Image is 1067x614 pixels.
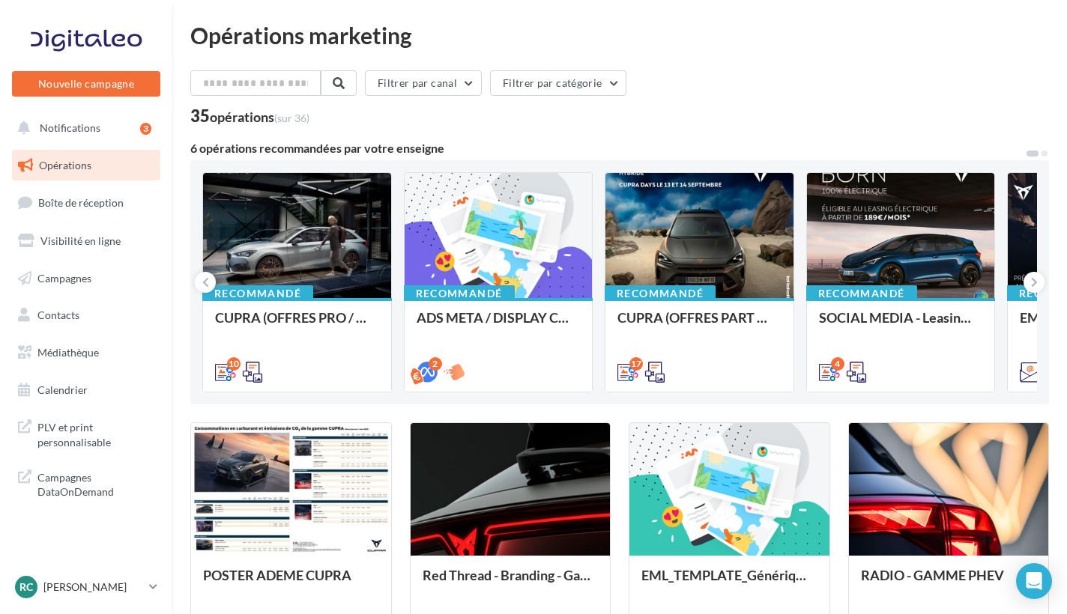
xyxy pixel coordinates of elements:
[215,310,379,340] div: CUPRA (OFFRES PRO / SEPT) - SOCIAL MEDIA
[37,383,88,396] span: Calendrier
[190,108,309,124] div: 35
[19,580,33,595] span: RC
[9,150,163,181] a: Opérations
[9,411,163,455] a: PLV et print personnalisable
[806,285,917,302] div: Recommandé
[9,186,163,219] a: Boîte de réception
[9,300,163,331] a: Contacts
[404,285,515,302] div: Recommandé
[37,271,91,284] span: Campagnes
[9,263,163,294] a: Campagnes
[37,467,154,499] span: Campagnes DataOnDemand
[9,461,163,505] a: Campagnes DataOnDemand
[37,308,79,321] span: Contacts
[9,374,163,406] a: Calendrier
[629,357,643,371] div: 17
[9,225,163,257] a: Visibilité en ligne
[190,142,1025,154] div: 6 opérations recommandées par votre enseigne
[203,568,379,598] div: POSTER ADEME CUPRA
[490,70,626,96] button: Filtrer par catégorie
[140,123,151,135] div: 3
[9,337,163,368] a: Médiathèque
[39,159,91,171] span: Opérations
[202,285,313,302] div: Recommandé
[227,357,241,371] div: 10
[43,580,143,595] p: [PERSON_NAME]
[861,568,1037,598] div: RADIO - GAMME PHEV
[831,357,844,371] div: 4
[38,196,124,209] span: Boîte de réception
[423,568,599,598] div: Red Thread - Branding - Gamme PHEV
[9,112,157,144] button: Notifications 3
[210,110,309,124] div: opérations
[605,285,716,302] div: Recommandé
[617,310,782,340] div: CUPRA (OFFRES PART + CUPRA DAYS / SEPT) - SOCIAL MEDIA
[365,70,482,96] button: Filtrer par canal
[40,121,100,134] span: Notifications
[190,24,1049,46] div: Opérations marketing
[12,573,160,601] a: RC [PERSON_NAME]
[819,310,983,340] div: SOCIAL MEDIA - Leasing social électrique - CUPRA Born
[641,568,817,598] div: EML_TEMPLATE_Générique_CUPRA_Tavascan
[40,234,121,247] span: Visibilité en ligne
[37,346,99,359] span: Médiathèque
[429,357,442,371] div: 2
[274,112,309,124] span: (sur 36)
[12,71,160,97] button: Nouvelle campagne
[1016,563,1052,599] div: Open Intercom Messenger
[417,310,581,340] div: ADS META / DISPLAY CUPRA DAYS Septembre 2025
[37,417,154,449] span: PLV et print personnalisable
